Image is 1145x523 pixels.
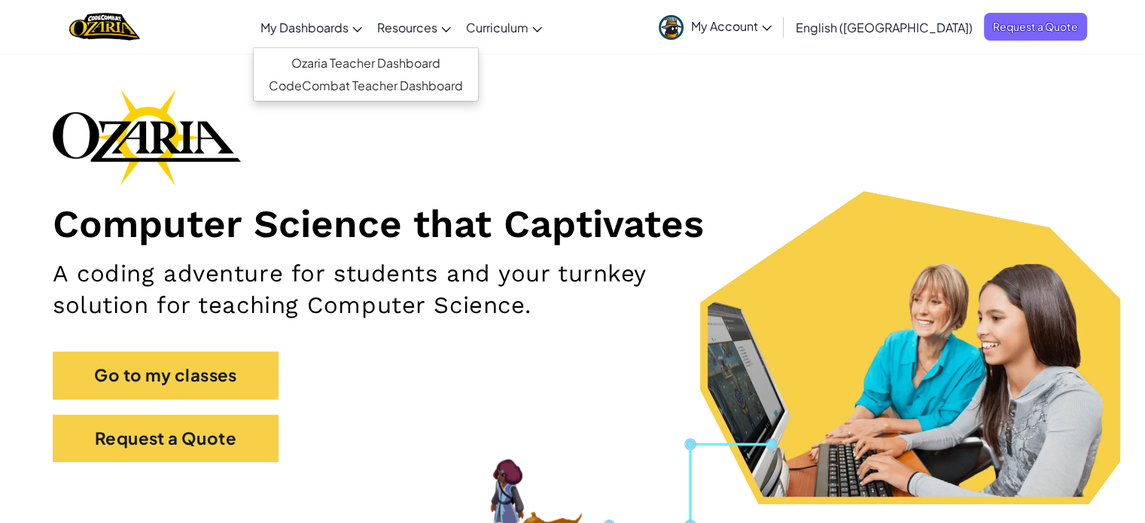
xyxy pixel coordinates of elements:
[370,7,458,47] a: Resources
[377,20,437,35] span: Resources
[53,258,749,322] h2: A coding adventure for students and your turnkey solution for teaching Computer Science.
[659,15,684,40] img: avatar
[984,13,1087,41] a: Request a Quote
[253,7,370,47] a: My Dashboards
[69,11,139,42] img: Home
[53,89,241,185] img: Ozaria branding logo
[788,7,980,47] a: English ([GEOGRAPHIC_DATA])
[53,415,279,462] a: Request a Quote
[254,74,478,97] a: CodeCombat Teacher Dashboard
[651,3,779,50] a: My Account
[691,18,772,34] span: My Account
[53,351,279,399] a: Go to my classes
[254,52,478,74] a: Ozaria Teacher Dashboard
[466,20,528,35] span: Curriculum
[796,20,973,35] span: English ([GEOGRAPHIC_DATA])
[69,11,139,42] a: Ozaria by CodeCombat logo
[260,20,349,35] span: My Dashboards
[458,7,550,47] a: Curriculum
[53,200,1092,247] h1: Computer Science that Captivates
